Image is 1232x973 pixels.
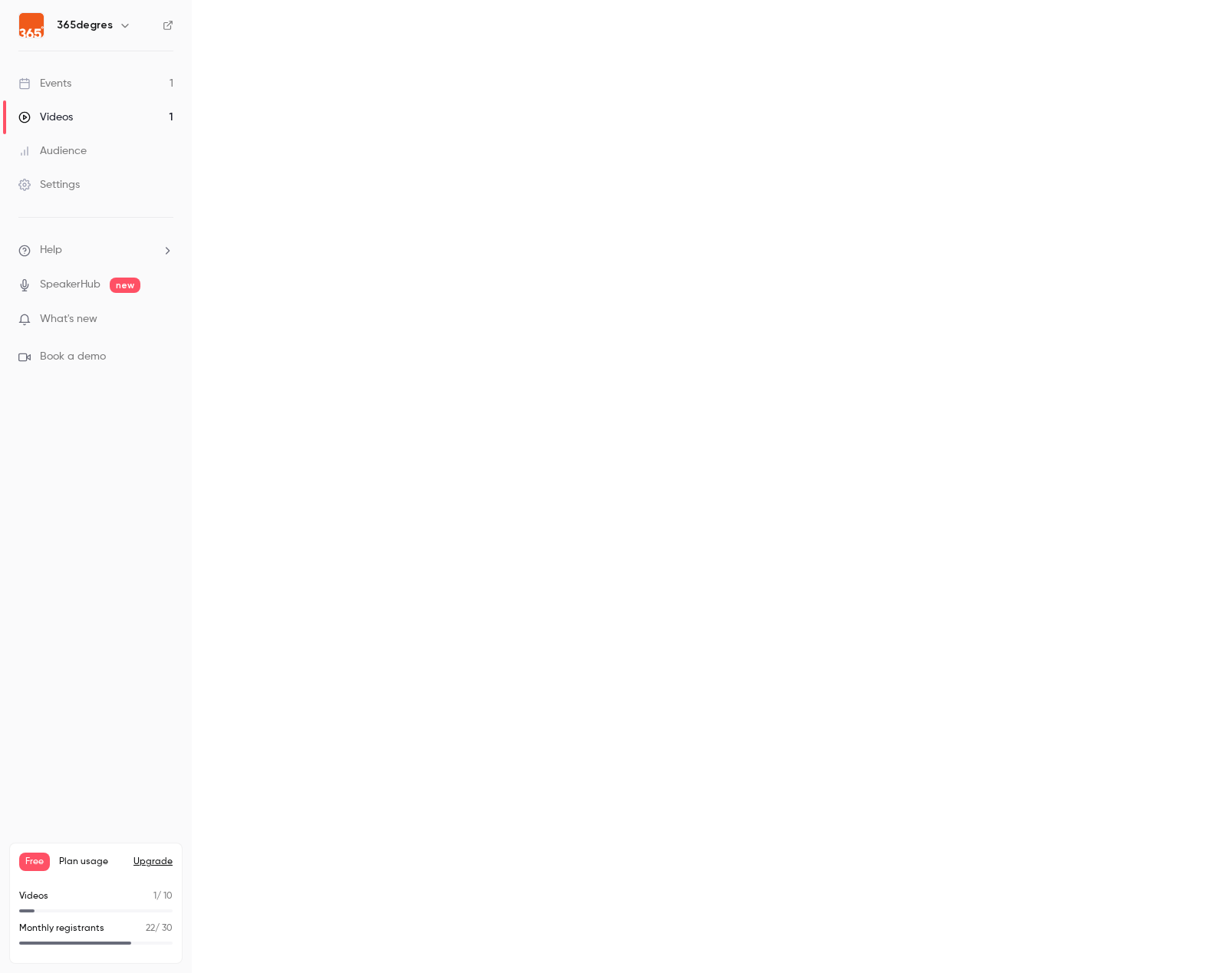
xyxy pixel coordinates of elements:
[40,277,100,293] a: SpeakerHub
[18,242,173,258] li: help-dropdown-opener
[110,278,140,293] span: new
[146,924,155,933] span: 22
[19,13,44,38] img: 365degres
[19,853,50,871] span: Free
[18,110,73,125] div: Videos
[18,76,71,91] div: Events
[18,143,87,159] div: Audience
[146,922,173,935] p: / 30
[40,349,106,365] span: Book a demo
[153,889,173,903] p: / 10
[40,311,97,327] span: What's new
[19,889,48,903] p: Videos
[19,922,104,935] p: Monthly registrants
[133,856,173,868] button: Upgrade
[153,892,156,901] span: 1
[57,18,113,33] h6: 365degres
[40,242,62,258] span: Help
[18,177,80,192] div: Settings
[59,856,124,868] span: Plan usage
